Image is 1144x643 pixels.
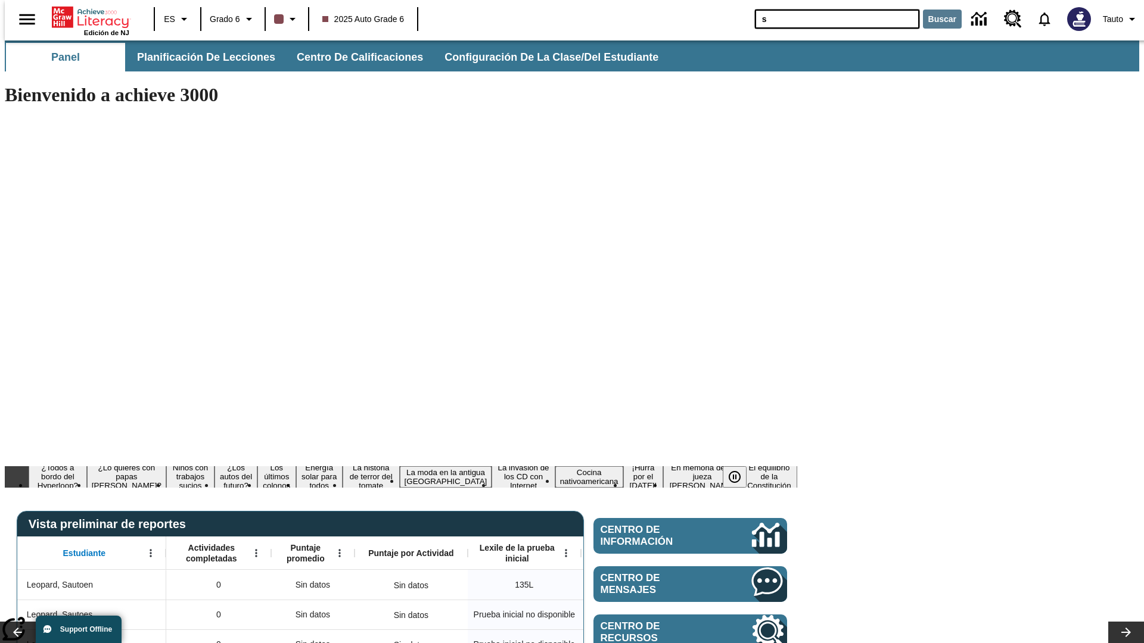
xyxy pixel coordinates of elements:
[164,13,175,26] span: ES
[205,8,261,30] button: Grado: Grado 6, Elige un grado
[52,4,129,36] div: Portada
[29,517,192,531] span: Vista preliminar de reportes
[601,524,712,548] span: Centro de información
[63,548,106,558] span: Estudiante
[1098,8,1144,30] button: Perfil/Configuración
[593,566,787,602] a: Centro de mensajes
[137,51,275,64] span: Planificación de lecciones
[210,13,240,26] span: Grado 6
[158,8,197,30] button: Lenguaje: ES, Selecciona un idioma
[723,466,747,488] button: Pausar
[755,10,919,29] input: Buscar campo
[166,461,214,492] button: Diapositiva 3 Niños con trabajos sucios
[214,461,257,492] button: Diapositiva 4 ¿Los autos del futuro?
[997,3,1029,35] a: Centro de recursos, Se abrirá en una pestaña nueva.
[247,544,265,562] button: Abrir menú
[601,572,716,596] span: Centro de mensajes
[435,43,668,71] button: Configuración de la clase/del estudiante
[257,461,296,492] button: Diapositiva 5 Los últimos colonos
[474,608,575,621] span: Prueba inicial no disponible, Leopard, Sautoes
[515,579,533,591] span: 135 Lexile, Leopard, Sautoen
[923,10,962,29] button: Buscar
[27,608,93,621] span: Leopard, Sautoes
[964,3,997,36] a: Centro de información
[84,29,129,36] span: Edición de NJ
[368,548,453,558] span: Puntaje por Actividad
[297,51,423,64] span: Centro de calificaciones
[290,603,336,627] span: Sin datos
[6,43,125,71] button: Panel
[400,466,492,488] button: Diapositiva 8 La moda en la antigua Roma
[290,573,336,597] span: Sin datos
[388,573,434,597] div: Sin datos, Leopard, Sautoen
[555,466,623,488] button: Diapositiva 10 Cocina nativoamericana
[322,13,405,26] span: 2025 Auto Grade 6
[723,466,758,488] div: Pausar
[1029,4,1060,35] a: Notificaciones
[128,43,285,71] button: Planificación de lecciones
[1103,13,1123,26] span: Tauto
[29,461,87,492] button: Diapositiva 1 ¿Todos a bordo del Hyperloop?
[1060,4,1098,35] button: Escoja un nuevo avatar
[444,51,658,64] span: Configuración de la clase/del estudiante
[557,544,575,562] button: Abrir menú
[287,43,433,71] button: Centro de calificaciones
[36,616,122,643] button: Support Offline
[87,461,166,492] button: Diapositiva 2 ¿Lo quieres con papas fritas?
[166,600,271,629] div: 0, Leopard, Sautoes
[27,579,93,591] span: Leopard, Sautoen
[142,544,160,562] button: Abrir menú
[5,40,1139,71] div: Subbarra de navegación
[216,579,221,591] span: 0
[741,461,797,492] button: Diapositiva 13 El equilibrio de la Constitución
[269,8,304,30] button: El color de la clase es café oscuro. Cambiar el color de la clase.
[166,570,271,600] div: 0, Leopard, Sautoen
[10,2,45,37] button: Abrir el menú lateral
[271,600,355,629] div: Sin datos, Leopard, Sautoes
[277,542,334,564] span: Puntaje promedio
[271,570,355,600] div: Sin datos, Leopard, Sautoen
[296,461,343,492] button: Diapositiva 6 Energía solar para todos
[663,461,741,492] button: Diapositiva 12 En memoria de la jueza O'Connor
[474,542,561,564] span: Lexile de la prueba inicial
[172,542,251,564] span: Actividades completadas
[51,51,80,64] span: Panel
[52,5,129,29] a: Portada
[60,625,112,633] span: Support Offline
[5,43,669,71] div: Subbarra de navegación
[216,608,221,621] span: 0
[1067,7,1091,31] img: Avatar
[388,603,434,627] div: Sin datos, Leopard, Sautoes
[623,461,664,492] button: Diapositiva 11 ¡Hurra por el Día de la Constitución!
[343,461,400,492] button: Diapositiva 7 La historia de terror del tomate
[331,544,349,562] button: Abrir menú
[5,84,797,106] h1: Bienvenido a achieve 3000
[593,518,787,554] a: Centro de información
[1108,622,1144,643] button: Carrusel de lecciones, seguir
[492,461,555,492] button: Diapositiva 9 La invasión de los CD con Internet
